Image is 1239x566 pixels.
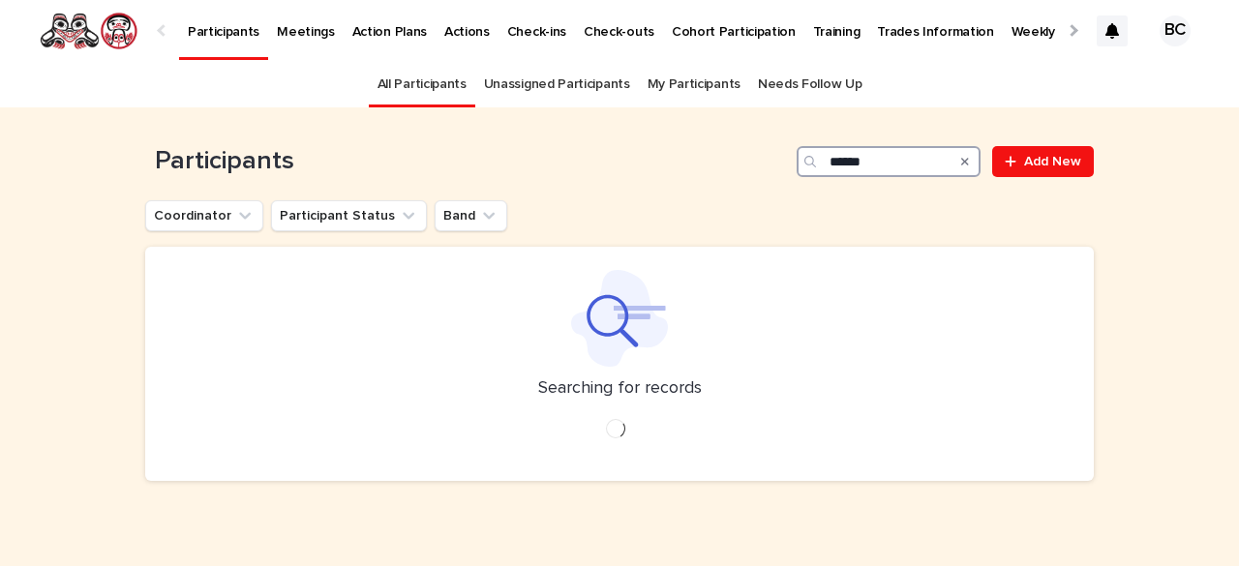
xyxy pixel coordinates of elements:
[145,146,789,177] h1: Participants
[1160,15,1191,46] div: BC
[271,200,427,231] button: Participant Status
[39,12,138,50] img: rNyI97lYS1uoOg9yXW8k
[378,62,467,107] a: All Participants
[1024,155,1081,168] span: Add New
[648,62,740,107] a: My Participants
[435,200,507,231] button: Band
[484,62,630,107] a: Unassigned Participants
[145,200,263,231] button: Coordinator
[992,146,1094,177] a: Add New
[538,378,702,400] p: Searching for records
[797,146,981,177] input: Search
[758,62,861,107] a: Needs Follow Up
